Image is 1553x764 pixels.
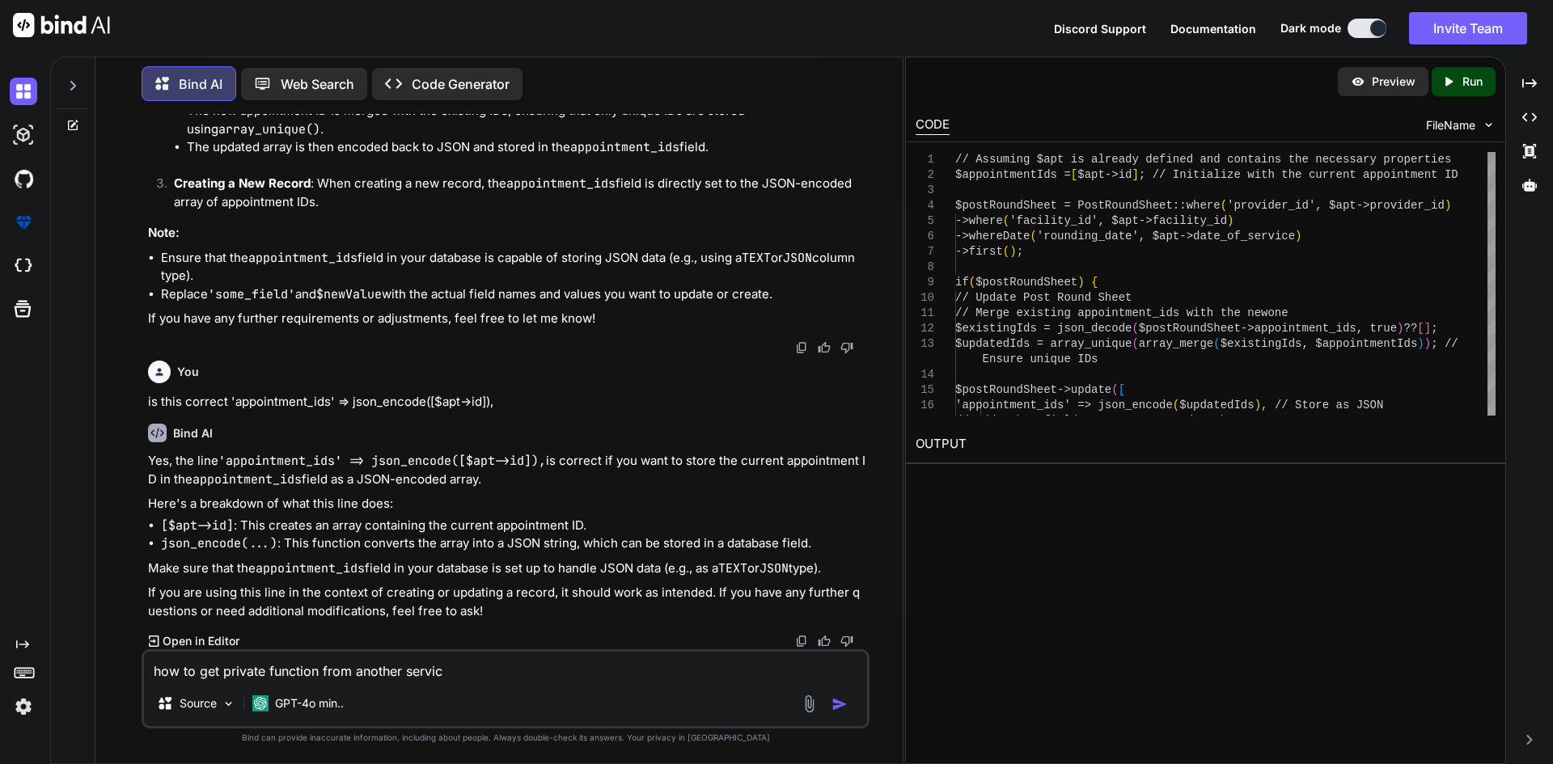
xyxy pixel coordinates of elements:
[161,285,866,304] li: Replace and with the actual field names and values you want to update or create.
[1138,337,1212,350] span: array_merge
[187,138,866,157] li: The updated array is then encoded back to JSON and stored in the field.
[1054,22,1146,36] span: Discord Support
[161,65,866,175] li: :
[916,198,934,213] div: 4
[1431,337,1458,350] span: ; //
[1397,322,1403,335] span: )
[1139,168,1458,181] span: ; // Initialize with the current appointment ID
[955,337,1132,350] span: $updatedIds = array_unique
[412,74,510,94] p: Code Generator
[1170,20,1256,37] button: Documentation
[10,121,37,149] img: darkAi-studio
[281,74,354,94] p: Web Search
[1261,399,1383,412] span: , // Store as JSON
[916,167,934,183] div: 2
[1036,230,1294,243] span: 'rounding_date', $apt->date_of_service
[1118,383,1124,396] span: [
[1138,322,1396,335] span: $postRoundSheet->appointment_ids, true
[173,425,213,441] h6: Bind AI
[916,306,934,321] div: 11
[840,341,853,354] img: dislike
[208,286,295,302] code: 'some_field'
[916,290,934,306] div: 10
[1227,199,1445,212] span: 'provider_id', $apt->provider_id
[1077,276,1084,289] span: )
[955,291,1132,304] span: // Update Post Round Sheet
[1220,337,1417,350] span: $existingIds, $appointmentIds
[506,175,616,192] code: appointment_ids
[174,175,311,191] strong: Creating a New Record
[800,694,819,713] img: attachment
[916,152,934,167] div: 1
[1426,117,1475,133] span: FileName
[818,635,831,648] img: like
[955,153,1295,166] span: // Assuming $apt is already defined and contains t
[1111,383,1118,396] span: (
[832,696,848,712] img: icon
[1417,337,1424,350] span: )
[161,534,866,553] li: : This function converts the array into a JSON string, which can be stored in a database field.
[1179,399,1254,412] span: $updatedIds
[161,517,234,534] code: [$apt->id]
[256,560,365,576] code: appointment_ids
[148,584,866,620] p: If you are using this line in the context of creating or updating a record, it should work as int...
[180,695,217,711] p: Source
[742,250,771,266] code: TEXT
[955,199,1221,212] span: $postRoundSheet = PostRoundSheet::where
[1424,337,1430,350] span: )
[916,213,934,229] div: 5
[1417,322,1424,335] span: [
[1351,74,1365,89] img: preview
[795,341,808,354] img: copy
[1431,322,1437,335] span: ;
[10,252,37,280] img: cloudideIcon
[316,286,382,302] code: $newValue
[1372,74,1415,90] p: Preview
[163,633,239,649] p: Open in Editor
[916,321,934,336] div: 12
[916,183,934,198] div: 3
[1403,322,1417,335] span: ??
[1070,168,1077,181] span: [
[161,517,866,535] li: : This creates an array containing the current appointment ID.
[187,102,866,138] li: The new appointment ID is merged with the existing IDs, ensuring that only unique IDs are stored ...
[955,383,1111,396] span: $postRoundSheet->update
[955,214,1003,227] span: ->where
[142,732,870,744] p: Bind can provide inaccurate information, including about people. Always double-check its answers....
[10,693,37,720] img: settings
[148,452,866,488] p: Yes, the line is correct if you want to store the current appointment ID in the field as a JSON-e...
[955,168,1071,181] span: $appointmentIds =
[916,116,950,135] div: CODE
[275,695,344,711] p: GPT-4o min..
[248,250,358,266] code: appointment_ids
[1409,12,1527,44] button: Invite Team
[1295,230,1301,243] span: )
[760,560,789,576] code: JSON
[193,471,302,488] code: appointment_ids
[975,276,1077,289] span: $postRoundSheet
[916,382,934,398] div: 15
[916,275,934,290] div: 9
[795,635,808,648] img: copy
[1132,322,1138,335] span: (
[148,224,866,243] h3: Note:
[161,535,277,551] code: json_encode(...)
[161,175,866,211] li: : When creating a new record, the field is directly set to the JSON-encoded array of appointment ...
[1267,306,1288,319] span: one
[955,414,1241,427] span: // Add other fields you want to update her
[148,393,866,412] p: is this correct 'appointment_ids' => json_encode([$apt->id]),
[1009,245,1016,258] span: )
[1462,74,1483,90] p: Run
[1016,245,1022,258] span: ;
[718,560,747,576] code: TEXT
[10,209,37,236] img: premium
[1445,199,1451,212] span: )
[955,276,969,289] span: if
[906,425,1505,463] h2: OUTPUT
[1424,322,1430,335] span: ]
[1213,337,1220,350] span: (
[144,652,867,681] textarea: how to get private function from another servi
[570,139,679,155] code: appointment_ids
[10,78,37,105] img: darkChat
[1220,199,1226,212] span: (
